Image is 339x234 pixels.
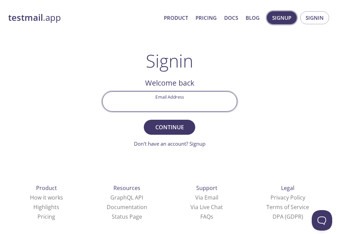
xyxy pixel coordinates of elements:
[8,12,158,24] a: testmail.app
[110,194,143,201] a: GraphQL API
[224,13,238,22] a: Docs
[195,194,218,201] a: Via Email
[196,184,217,192] span: Support
[36,184,57,192] span: Product
[196,13,217,22] a: Pricing
[300,11,329,24] button: Signin
[33,203,59,211] a: Highlights
[8,12,43,24] strong: testmail
[164,13,188,22] a: Product
[113,184,140,192] span: Resources
[37,213,55,220] a: Pricing
[112,213,142,220] a: Status Page
[30,194,63,201] a: How it works
[271,194,305,201] a: Privacy Policy
[146,50,193,71] h1: Signin
[281,184,294,192] span: Legal
[211,213,213,220] span: s
[200,213,213,220] a: FAQ
[134,140,205,147] a: Don't have an account? Signup
[144,120,195,135] button: Continue
[102,77,237,89] h2: Welcome back
[266,203,309,211] a: Terms of Service
[267,11,297,24] button: Signup
[312,210,332,231] iframe: Help Scout Beacon - Open
[107,203,147,211] a: Documentation
[151,122,187,132] span: Continue
[273,213,303,220] a: DPA (GDPR)
[190,203,223,211] a: Via Live Chat
[246,13,260,22] a: Blog
[306,13,324,22] span: Signin
[272,13,291,22] span: Signup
